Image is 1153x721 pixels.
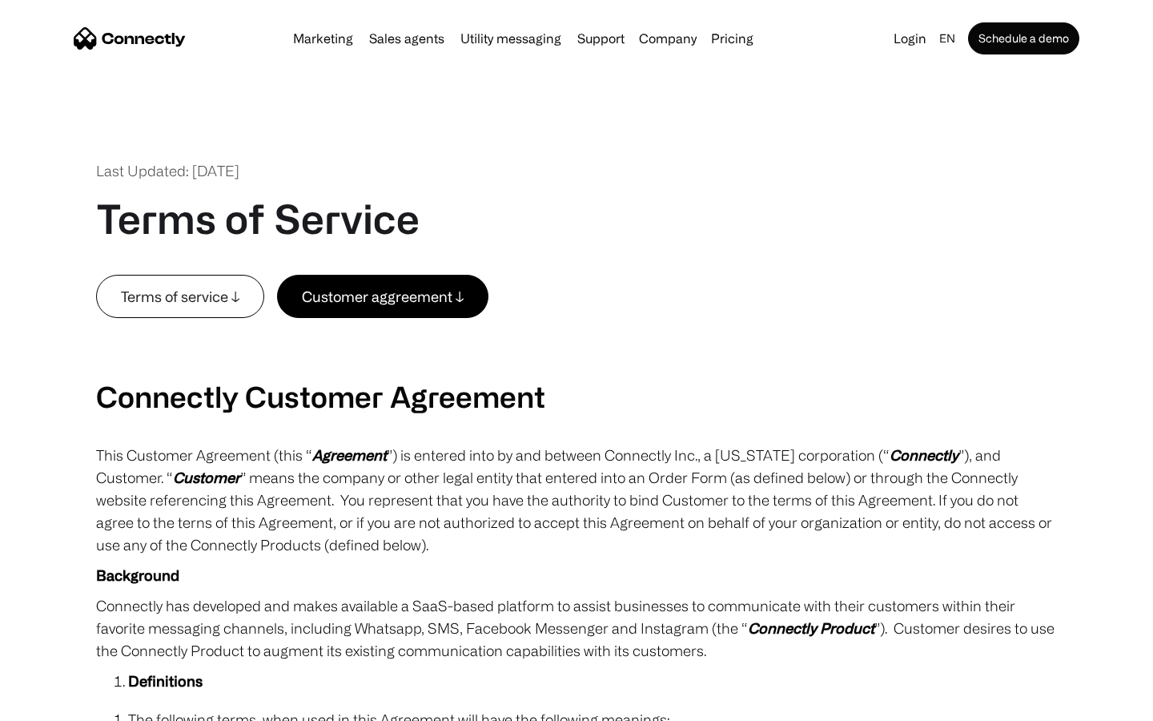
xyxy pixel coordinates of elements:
[302,285,464,308] div: Customer aggreement ↓
[639,27,697,50] div: Company
[32,693,96,715] ul: Language list
[887,27,933,50] a: Login
[96,195,420,243] h1: Terms of Service
[16,691,96,715] aside: Language selected: English
[890,447,958,463] em: Connectly
[939,27,955,50] div: en
[96,348,1057,371] p: ‍
[312,447,387,463] em: Agreement
[96,567,179,583] strong: Background
[571,32,631,45] a: Support
[96,444,1057,556] p: This Customer Agreement (this “ ”) is entered into by and between Connectly Inc., a [US_STATE] co...
[363,32,451,45] a: Sales agents
[96,594,1057,662] p: Connectly has developed and makes available a SaaS-based platform to assist businesses to communi...
[287,32,360,45] a: Marketing
[121,285,239,308] div: Terms of service ↓
[96,379,1057,413] h2: Connectly Customer Agreement
[748,620,874,636] em: Connectly Product
[173,469,240,485] em: Customer
[454,32,568,45] a: Utility messaging
[705,32,760,45] a: Pricing
[96,318,1057,340] p: ‍
[96,160,239,182] div: Last Updated: [DATE]
[968,22,1079,54] a: Schedule a demo
[128,673,203,689] strong: Definitions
